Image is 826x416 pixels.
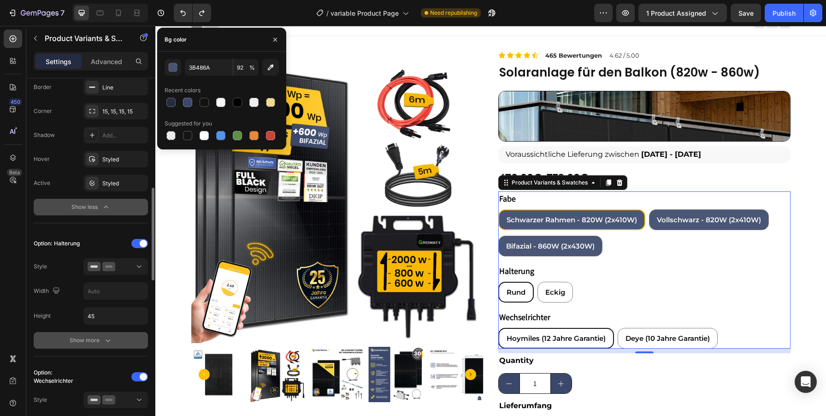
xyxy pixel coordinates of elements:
[165,119,212,128] div: Suggested for you
[343,38,635,56] h2: Solaranlage für den Balkon (820w - 860w)
[155,26,826,416] iframe: Design area
[46,57,71,66] p: Settings
[34,179,50,187] div: Active
[34,83,52,91] div: Border
[310,343,321,354] button: Carousel Next Arrow
[638,4,727,22] button: 1 product assigned
[34,107,52,115] div: Corner
[795,371,817,393] div: Open Intercom Messenger
[165,86,201,95] div: Recent colors
[102,83,146,92] div: Line
[9,98,22,106] div: 450
[84,308,147,324] input: Auto
[351,308,450,317] span: Hoymiles (12 Jahre Garantie)
[102,107,146,116] div: 15, 15, 15, 15
[34,239,80,248] div: Option: Halterung
[34,155,50,163] div: Hover
[364,348,395,368] input: quantity
[34,312,51,320] div: Height
[102,179,146,188] div: Styled
[174,4,211,22] div: Undo/Redo
[330,8,399,18] span: variable Product Page
[343,142,387,161] div: 470,00€
[34,368,82,385] div: Option: Wechselrichter
[350,124,484,133] span: Voraussichtliche Lieferung zwischen
[34,285,62,297] div: Width
[354,153,434,161] div: Product Variants & Swatches
[351,190,482,198] span: Schwarzer Rahmen - 820W (2x410W)
[60,7,65,18] p: 7
[731,4,761,22] button: Save
[501,190,606,198] span: Vollschwarz - 820W (2x410W)
[470,308,555,317] span: Deye (10 Jahre Garantie)
[326,8,329,18] span: /
[34,396,47,404] div: Style
[45,33,123,44] p: Product Variants & Swatches
[344,375,396,384] strong: Lieferumfang
[4,4,69,22] button: 7
[343,238,380,252] legend: Halterung
[390,142,433,161] div: 739,00€
[486,124,546,133] span: [DATE] - [DATE]
[454,26,484,34] p: 4.62 / 5.00
[165,36,187,44] div: Bg color
[343,166,361,180] legend: Fabe
[34,199,148,215] button: Show less
[102,131,146,140] div: Add...
[395,348,416,368] button: increment
[773,8,796,18] div: Publish
[34,262,47,271] div: Style
[70,336,112,345] div: Show more
[343,65,635,116] img: gempages_577411067571864291-5a20b0aa-699c-46e3-b3ec-49f363c32976.jpg
[430,9,477,17] span: Need republishing
[343,284,396,298] legend: Wechselrichter
[34,131,55,139] div: Shadow
[646,8,706,18] span: 1 product assigned
[765,4,803,22] button: Publish
[34,332,148,349] button: Show more
[351,216,439,225] span: Bifazial - 860W (2x430W)
[390,262,410,271] span: Eckig
[390,26,447,33] strong: 465 Bewertungen
[84,283,147,299] input: Auto
[102,155,146,164] div: Styled
[343,348,364,368] button: decrement
[185,59,233,76] input: Eg: FFFFFF
[7,169,22,176] div: Beta
[249,64,255,72] span: %
[91,57,122,66] p: Advanced
[71,202,111,212] div: Show less
[738,9,754,17] span: Save
[344,330,378,339] strong: Quantity
[351,262,370,271] span: Rund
